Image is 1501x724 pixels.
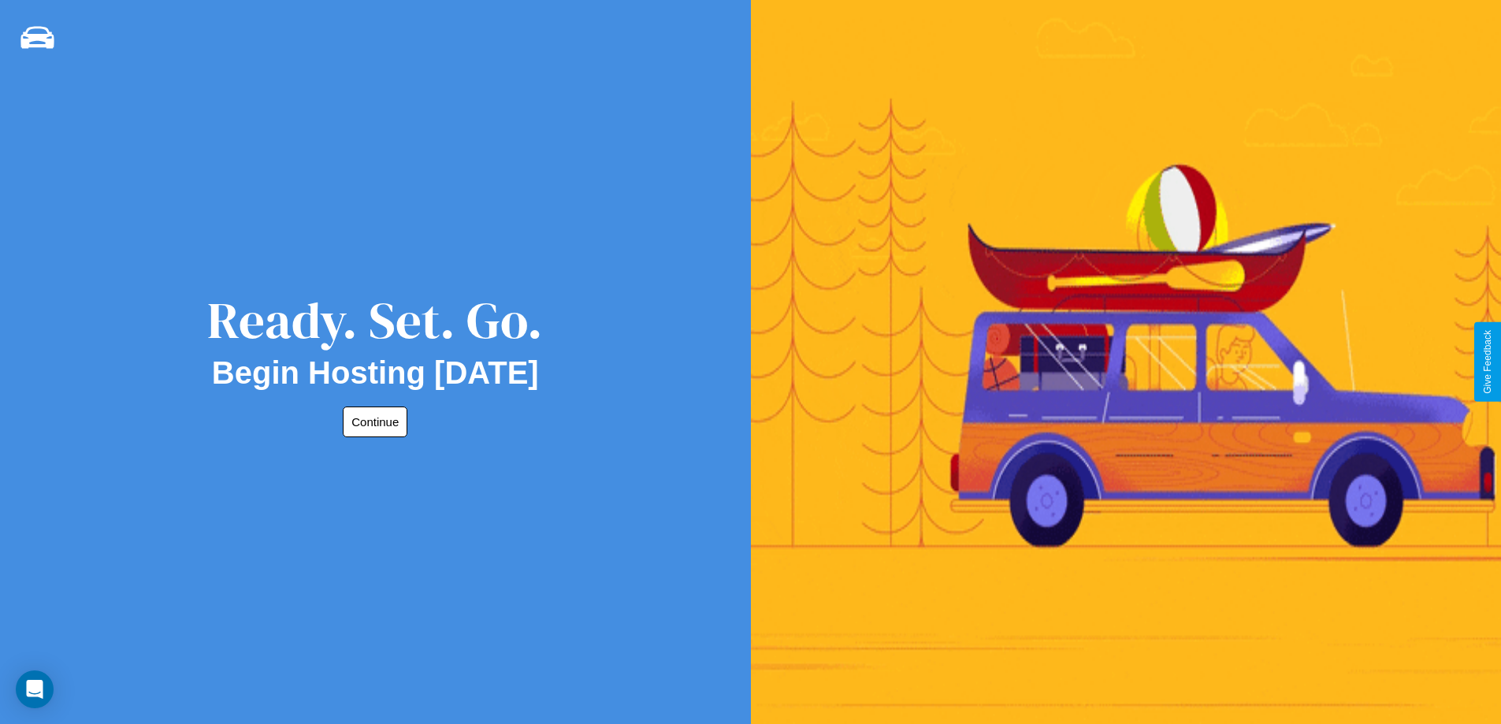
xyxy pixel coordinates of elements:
button: Continue [343,407,407,437]
h2: Begin Hosting [DATE] [212,355,539,391]
div: Give Feedback [1482,330,1493,394]
div: Open Intercom Messenger [16,670,54,708]
div: Ready. Set. Go. [207,285,543,355]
